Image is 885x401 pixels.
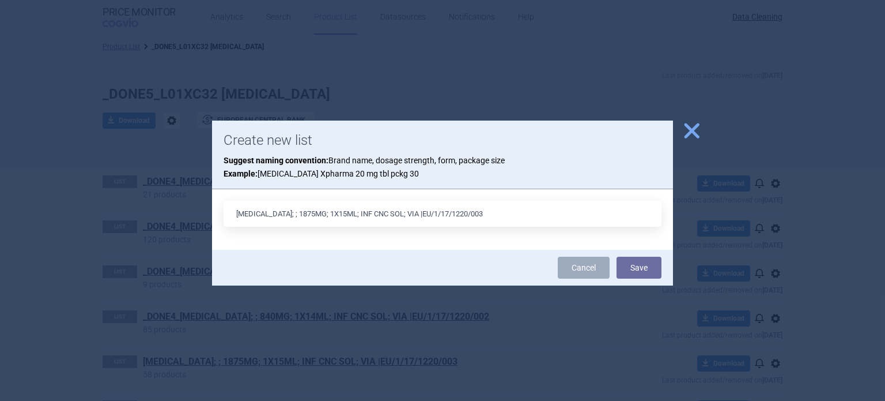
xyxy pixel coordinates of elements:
[224,132,661,149] h1: Create new list
[224,169,258,178] strong: Example:
[224,201,661,227] input: List name
[617,257,661,279] button: Save
[224,154,661,180] p: Brand name, dosage strength, form, package size [MEDICAL_DATA] Xpharma 20 mg tbl pckg 30
[558,257,610,279] a: Cancel
[224,156,328,165] strong: Suggest naming convention:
